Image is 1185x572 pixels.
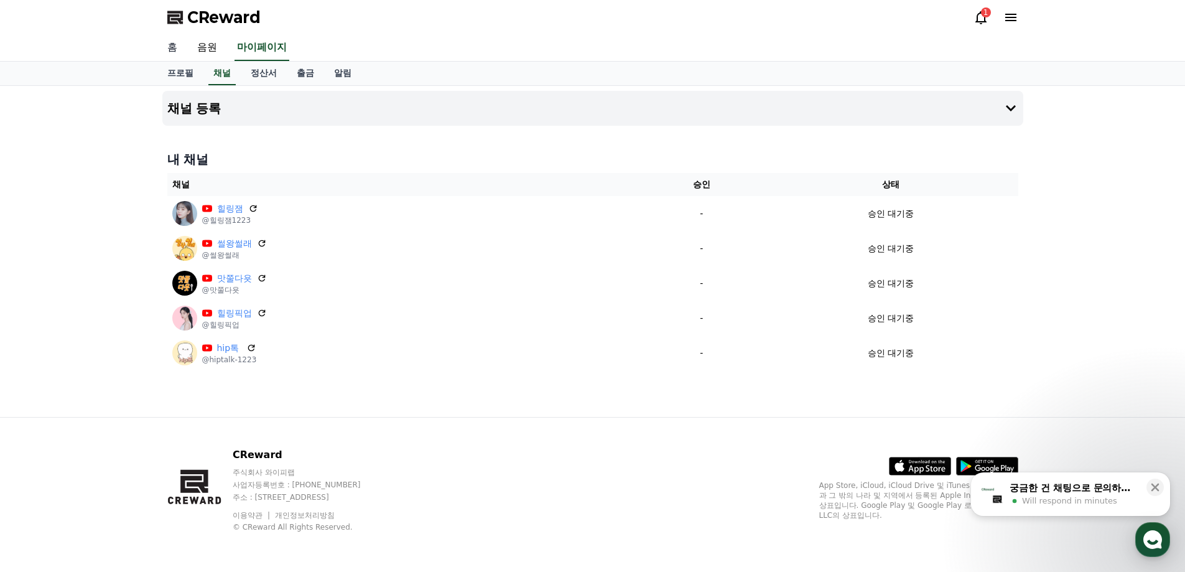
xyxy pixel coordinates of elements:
[233,522,384,532] p: © CReward All Rights Reserved.
[644,277,758,290] p: -
[644,347,758,360] p: -
[974,10,988,25] a: 1
[82,395,160,426] a: Messages
[233,492,384,502] p: 주소 : [STREET_ADDRESS]
[981,7,991,17] div: 1
[644,242,758,255] p: -
[167,173,640,196] th: 채널
[167,101,221,115] h4: 채널 등록
[172,306,197,331] img: 힐링픽업
[162,91,1023,126] button: 채널 등록
[4,395,82,426] a: Home
[172,340,197,365] img: hip톡
[644,312,758,325] p: -
[202,215,258,225] p: @힐링잼1223
[217,342,242,355] a: hip톡
[217,307,252,320] a: 힐링픽업
[202,250,267,260] p: @썰왕썰래
[235,35,289,61] a: 마이페이지
[187,7,261,27] span: CReward
[868,312,914,325] p: 승인 대기중
[217,272,252,285] a: 맛쭐다욧
[819,481,1018,520] p: App Store, iCloud, iCloud Drive 및 iTunes Store는 미국과 그 밖의 나라 및 지역에서 등록된 Apple Inc.의 서비스 상표입니다. Goo...
[868,347,914,360] p: 승인 대기중
[233,448,384,462] p: CReward
[324,62,361,85] a: 알림
[202,355,257,365] p: @hiptalk-1223
[32,413,53,423] span: Home
[233,467,384,477] p: 주식회사 와이피랩
[217,237,252,250] a: 썰왕썰래
[287,62,324,85] a: 출금
[868,207,914,220] p: 승인 대기중
[172,271,197,296] img: 맛쭐다욧
[202,320,267,330] p: @힐링픽업
[187,35,227,61] a: 음원
[157,35,187,61] a: 홈
[275,511,335,520] a: 개인정보처리방침
[644,207,758,220] p: -
[172,201,197,226] img: 힐링잼
[868,242,914,255] p: 승인 대기중
[172,236,197,261] img: 썰왕썰래
[103,414,140,424] span: Messages
[157,62,203,85] a: 프로필
[217,202,243,215] a: 힐링잼
[167,151,1018,168] h4: 내 채널
[763,173,1018,196] th: 상태
[233,511,272,520] a: 이용약관
[167,7,261,27] a: CReward
[241,62,287,85] a: 정산서
[202,285,267,295] p: @맛쭐다욧
[208,62,236,85] a: 채널
[184,413,215,423] span: Settings
[160,395,239,426] a: Settings
[868,277,914,290] p: 승인 대기중
[233,480,384,490] p: 사업자등록번호 : [PHONE_NUMBER]
[639,173,763,196] th: 승인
